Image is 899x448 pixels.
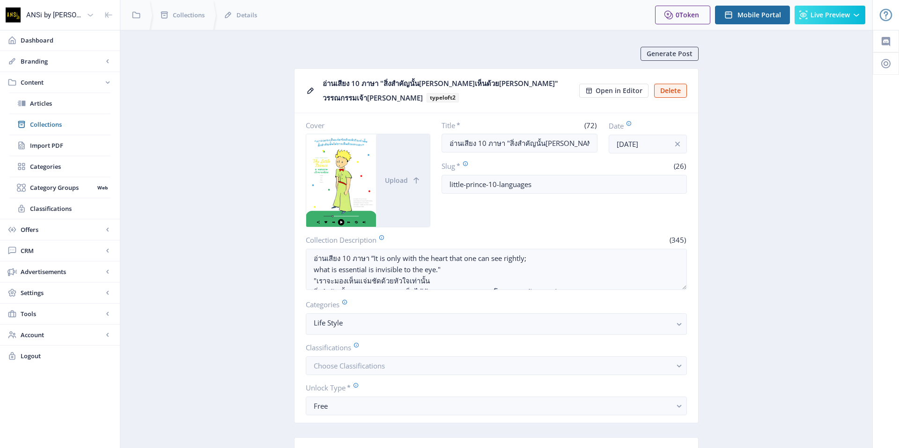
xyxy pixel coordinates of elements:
span: CRM [21,246,103,255]
a: Collections [9,114,111,135]
a: Categories [9,156,111,177]
label: Unlock Type [306,383,679,393]
b: typeloft2 [427,93,459,102]
span: Settings [21,288,103,297]
nb-select-label: Life Style [314,317,671,328]
a: Import PDF [9,135,111,156]
span: Collections [173,10,205,20]
span: Category Groups [30,183,94,192]
span: Content [21,78,103,87]
nb-badge: Web [94,183,111,192]
button: 0Token [655,6,710,24]
span: Articles [30,99,111,108]
span: Tools [21,309,103,318]
label: Categories [306,299,679,310]
img: properties.app_icon.png [6,7,21,22]
button: Free [306,397,687,415]
a: Articles [9,93,111,114]
div: Free [314,400,671,412]
span: Branding [21,57,103,66]
span: Collections [30,120,111,129]
button: Generate Post [641,47,699,61]
span: Choose Classifications [314,361,385,370]
button: Open in Editor [579,84,648,98]
span: Account [21,330,103,340]
span: Import PDF [30,141,111,150]
span: Details [236,10,257,20]
span: (345) [668,235,687,245]
span: Live Preview [811,11,850,19]
a: Classifications [9,198,111,219]
label: Date [609,121,679,131]
div: ANSi by [PERSON_NAME] [26,5,83,25]
span: Open in Editor [596,87,642,94]
label: Classifications [306,342,679,353]
span: Upload [385,177,408,184]
input: Publishing Date [609,135,687,153]
span: Token [679,10,699,19]
label: Cover [306,121,423,130]
button: Choose Classifications [306,356,687,375]
span: Dashboard [21,36,112,45]
span: Logout [21,351,112,361]
label: Slug [442,161,560,171]
span: (72) [583,121,597,130]
button: Upload [376,134,430,227]
span: (26) [672,161,687,171]
label: Collection Description [306,235,493,245]
a: Category GroupsWeb [9,177,111,198]
span: Advertisements [21,267,103,276]
button: Delete [654,84,687,98]
button: Live Preview [795,6,865,24]
button: Mobile Portal [715,6,790,24]
span: Generate Post [647,50,693,58]
span: Categories [30,162,111,171]
span: Offers [21,225,103,234]
div: อ่านเสียง 10 ภาษา "สิ่งสำคัญนั้น[PERSON_NAME]เห็นด้วย[PERSON_NAME]" วรรณกรรมเจ้า[PERSON_NAME] [323,76,574,105]
label: Title [442,121,516,130]
button: Life Style [306,313,687,335]
input: this-is-how-a-slug-looks-like [442,175,687,194]
span: Classifications [30,204,111,213]
nb-icon: info [673,139,682,149]
button: info [668,135,687,153]
input: Type Collection Title ... [442,134,598,152]
span: Mobile Portal [737,11,781,19]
